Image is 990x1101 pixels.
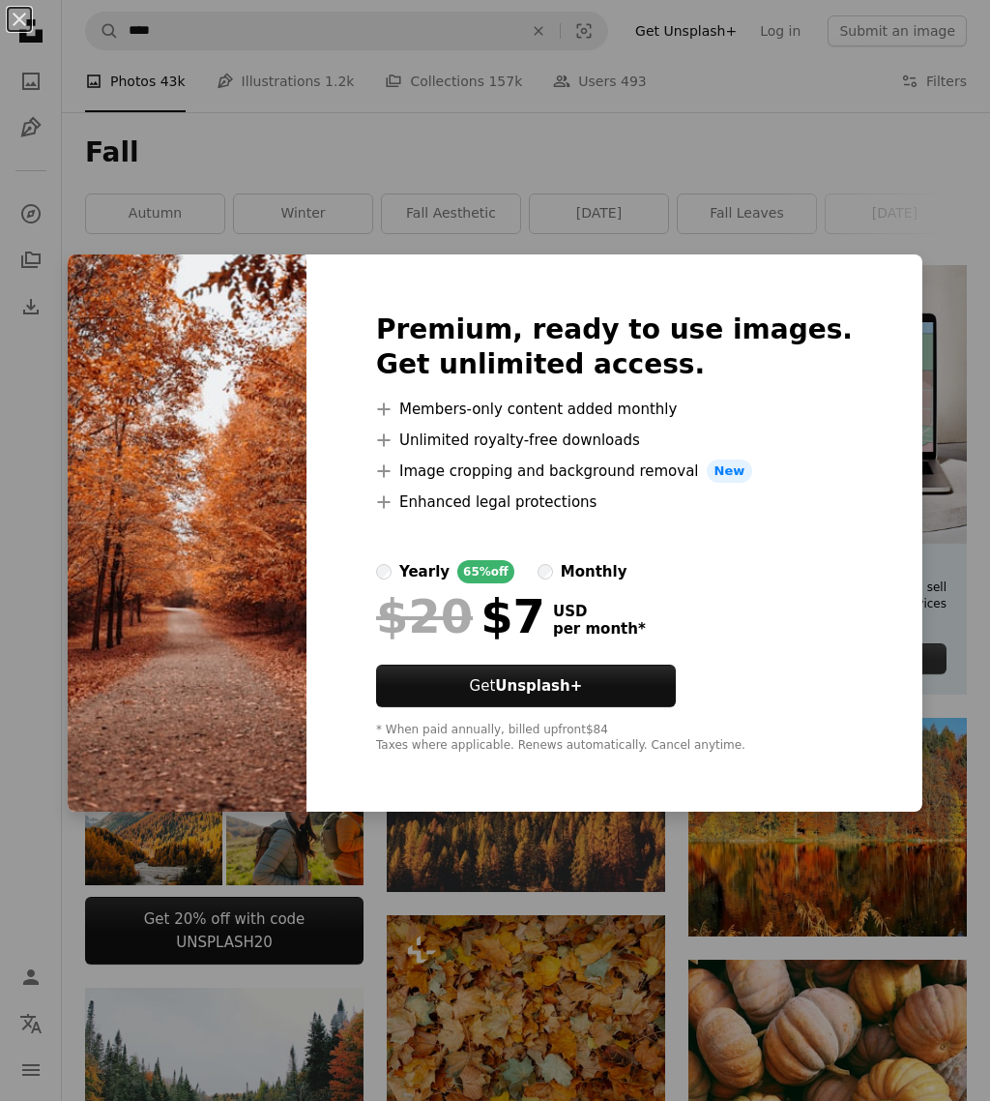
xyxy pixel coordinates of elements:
[495,677,582,695] strong: Unsplash+
[457,560,514,583] div: 65% off
[376,312,853,382] h2: Premium, ready to use images. Get unlimited access.
[376,591,473,641] span: $20
[553,620,646,638] span: per month *
[376,429,853,452] li: Unlimited royalty-free downloads
[376,665,676,707] button: GetUnsplash+
[399,560,450,583] div: yearly
[376,491,853,514] li: Enhanced legal protections
[376,460,853,483] li: Image cropping and background removal
[707,460,753,483] span: New
[376,591,545,641] div: $7
[376,564,392,580] input: yearly65%off
[538,564,553,580] input: monthly
[561,560,627,583] div: monthly
[553,603,646,620] span: USD
[68,254,306,812] img: premium_photo-1668967516060-624b8a7021f4
[376,723,853,754] div: * When paid annually, billed upfront $84 Taxes where applicable. Renews automatically. Cancel any...
[376,398,853,421] li: Members-only content added monthly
